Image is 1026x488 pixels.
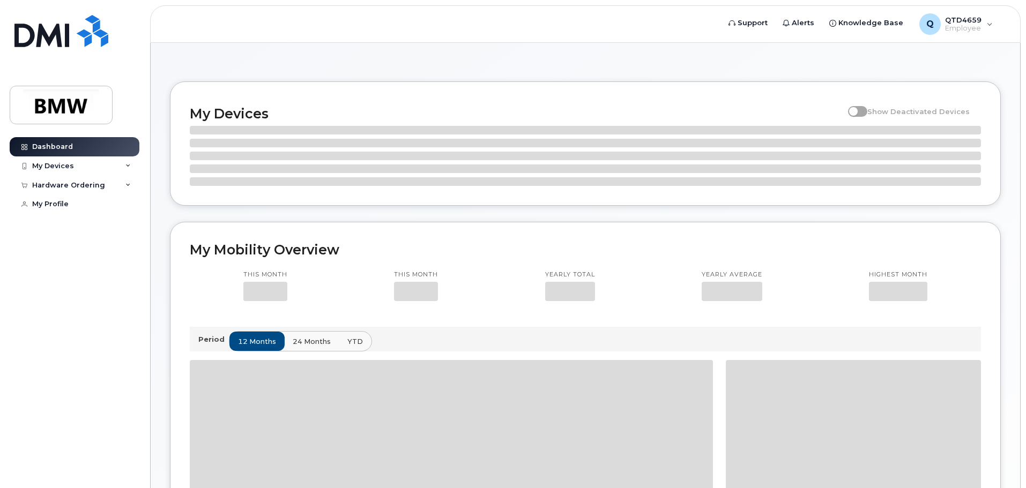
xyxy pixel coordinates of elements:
p: Period [198,334,229,344]
p: This month [243,271,287,279]
span: Show Deactivated Devices [867,107,970,116]
input: Show Deactivated Devices [848,101,857,110]
h2: My Devices [190,106,843,122]
p: Yearly average [702,271,762,279]
p: Highest month [869,271,927,279]
p: Yearly total [545,271,595,279]
span: 24 months [293,336,331,347]
span: YTD [347,336,363,347]
p: This month [394,271,438,279]
h2: My Mobility Overview [190,242,981,258]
